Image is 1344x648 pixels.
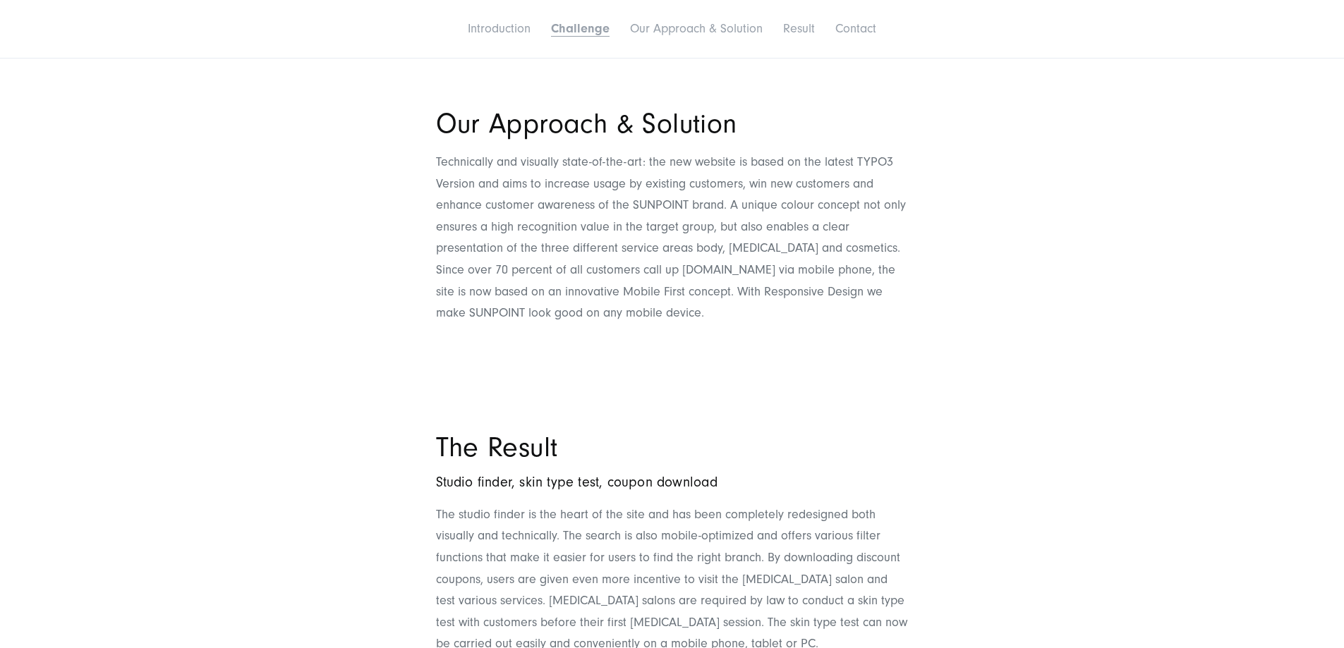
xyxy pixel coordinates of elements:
[783,21,815,36] a: Result
[436,434,909,461] h2: The Result
[436,154,906,320] span: Technically and visually state-of-the-art: the new website is based on the latest TYPO3 Version a...
[835,21,876,36] a: Contact
[436,475,909,490] h5: Studio finder, skin type test, coupon download
[436,111,909,137] h2: Our Approach & Solution
[630,21,763,36] a: Our Approach & Solution
[551,21,610,36] a: Challenge
[468,21,531,36] a: Introduction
